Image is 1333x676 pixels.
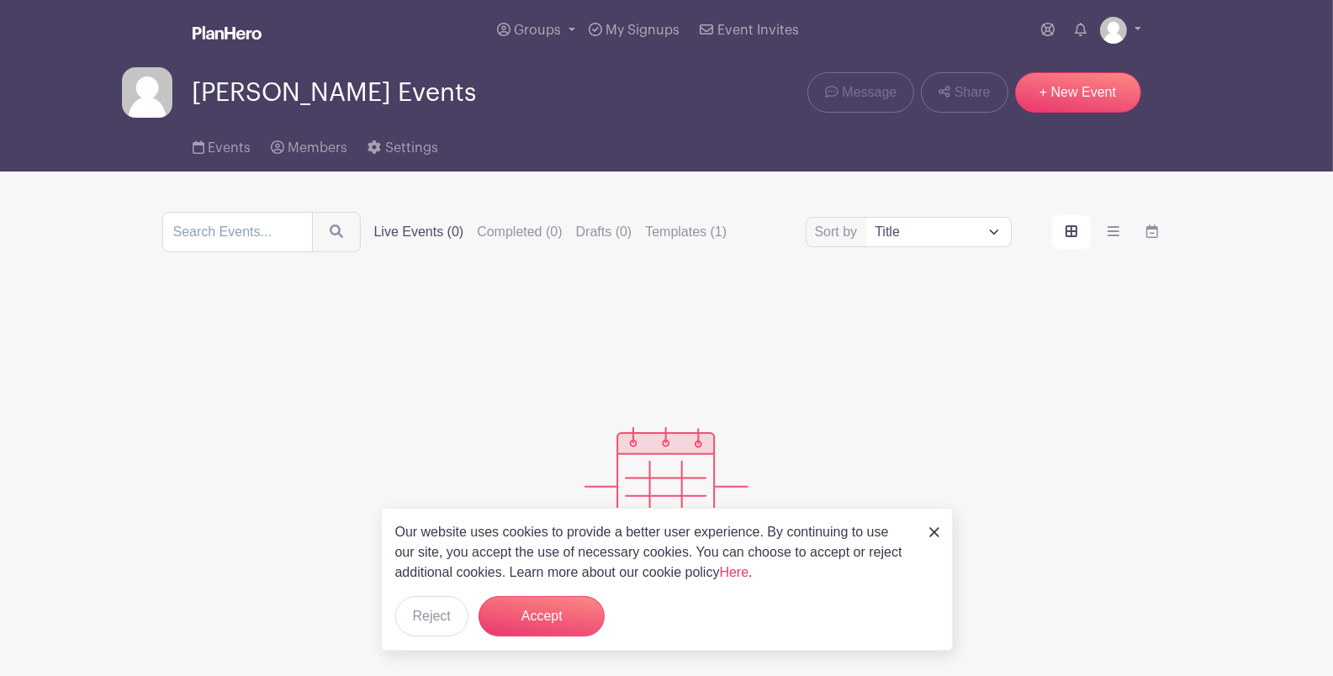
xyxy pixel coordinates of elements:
img: logo_white-6c42ec7e38ccf1d336a20a19083b03d10ae64f83f12c07503d8b9e83406b4c7d.svg [193,26,262,40]
a: Message [807,72,914,113]
a: Events [193,118,251,172]
a: Members [271,118,347,172]
span: [PERSON_NAME] Events [193,79,477,107]
span: Events [208,141,251,155]
label: Sort by [815,222,863,242]
span: Groups [514,24,561,37]
span: Message [842,82,897,103]
img: default-ce2991bfa6775e67f084385cd625a349d9dcbb7a52a09fb2fda1e96e2d18dcdb.png [122,67,172,118]
button: Accept [479,596,605,636]
input: Search Events... [162,212,313,252]
div: order and view [1052,215,1172,249]
span: Event Invites [717,24,799,37]
label: Completed (0) [477,222,562,242]
span: Members [288,141,347,155]
label: Drafts (0) [576,222,632,242]
span: Share [955,82,991,103]
label: Live Events (0) [374,222,464,242]
img: close_button-5f87c8562297e5c2d7936805f587ecaba9071eb48480494691a3f1689db116b3.svg [929,527,939,537]
p: Our website uses cookies to provide a better user experience. By continuing to use our site, you ... [395,522,912,583]
label: Templates (1) [645,222,727,242]
img: events_empty-56550af544ae17c43cc50f3ebafa394433d06d5f1891c01edc4b5d1d59cfda54.svg [585,427,748,522]
div: filters [374,222,727,242]
a: Share [921,72,1008,113]
span: Settings [385,141,438,155]
button: Reject [395,596,468,636]
a: Here [720,565,749,579]
a: Settings [368,118,437,172]
a: + New Event [1015,72,1141,113]
img: default-ce2991bfa6775e67f084385cd625a349d9dcbb7a52a09fb2fda1e96e2d18dcdb.png [1100,17,1127,44]
span: My Signups [606,24,680,37]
